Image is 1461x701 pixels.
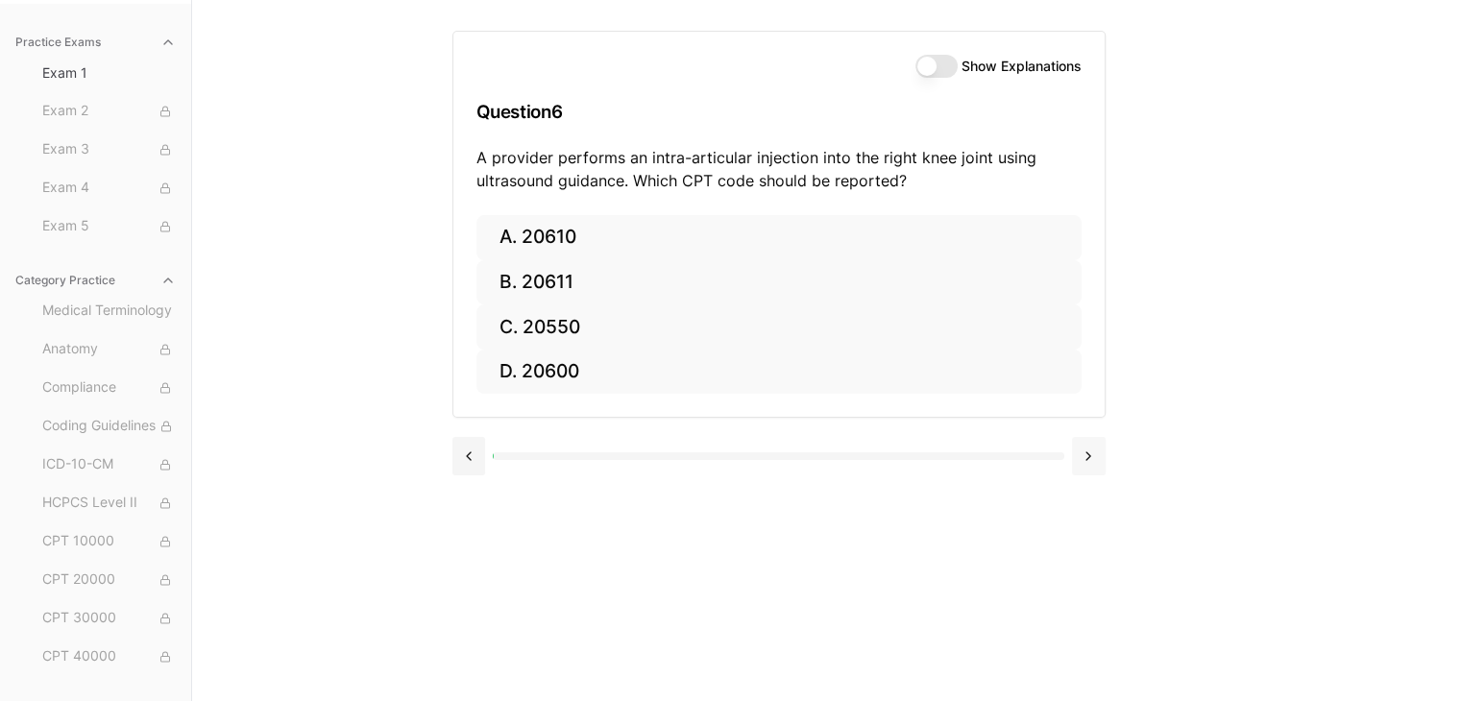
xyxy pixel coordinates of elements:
button: CPT 10000 [35,526,183,557]
button: Anatomy [35,334,183,365]
span: HCPCS Level II [42,493,176,514]
button: C. 20550 [476,304,1082,350]
span: Exam 2 [42,101,176,122]
span: Exam 5 [42,216,176,237]
span: ICD-10-CM [42,454,176,475]
span: Compliance [42,377,176,399]
button: Compliance [35,373,183,403]
span: CPT 40000 [42,646,176,667]
button: ICD-10-CM [35,449,183,480]
button: HCPCS Level II [35,488,183,519]
button: CPT 30000 [35,603,183,634]
span: CPT 30000 [42,608,176,629]
button: Exam 3 [35,134,183,165]
span: CPT 10000 [42,531,176,552]
button: Exam 2 [35,96,183,127]
p: A provider performs an intra-articular injection into the right knee joint using ultrasound guida... [476,146,1082,192]
button: Category Practice [8,265,183,296]
button: Exam 5 [35,211,183,242]
span: CPT 20000 [42,569,176,591]
button: Coding Guidelines [35,411,183,442]
button: B. 20611 [476,260,1082,305]
button: Exam 1 [35,58,183,88]
span: Exam 4 [42,178,176,199]
button: A. 20610 [476,215,1082,260]
span: Exam 1 [42,63,176,83]
span: Medical Terminology [42,301,176,322]
span: Exam 3 [42,139,176,160]
label: Show Explanations [962,60,1082,73]
span: Coding Guidelines [42,416,176,437]
button: Medical Terminology [35,296,183,326]
button: Practice Exams [8,27,183,58]
button: CPT 20000 [35,565,183,595]
h3: Question 6 [476,84,1082,140]
button: Exam 4 [35,173,183,204]
button: CPT 40000 [35,641,183,672]
span: Anatomy [42,339,176,360]
button: D. 20600 [476,350,1082,395]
